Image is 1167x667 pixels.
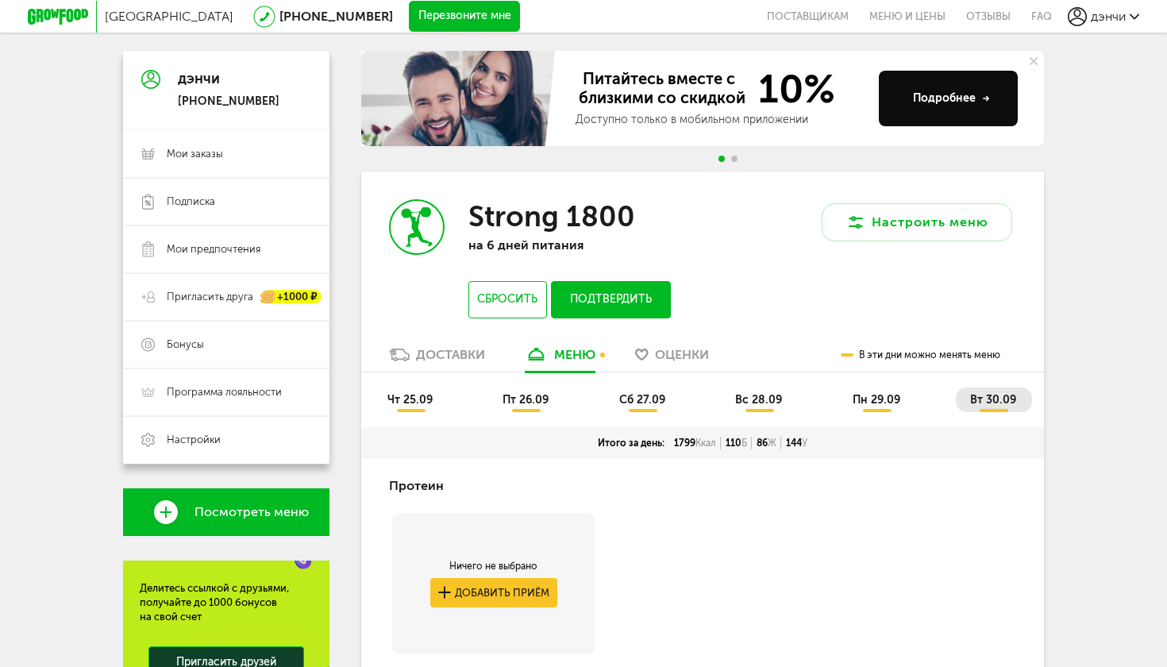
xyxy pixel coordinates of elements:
[551,281,671,318] button: Подтвердить
[781,437,812,449] div: 144
[261,291,322,304] div: +1000 ₽
[178,94,279,109] div: [PHONE_NUMBER]
[593,437,669,449] div: Итого за день:
[387,393,433,407] span: чт 25.09
[468,281,547,318] button: Сбросить
[741,438,747,449] span: Б
[576,112,866,128] div: Доступно только в мобильном приложении
[430,560,557,573] div: Ничего не выбрано
[105,9,233,24] span: [GEOGRAPHIC_DATA]
[140,581,313,624] div: Делитесь ссылкой с друзьями, получайте до 1000 бонусов на свой счет
[167,195,215,209] span: Подписка
[749,69,835,109] span: 10%
[731,156,738,162] span: Go to slide 2
[802,438,807,449] span: У
[468,237,675,253] p: на 6 дней питания
[167,337,204,352] span: Бонусы
[123,321,329,368] a: Бонусы
[721,437,752,449] div: 110
[841,339,1000,372] div: В эти дни можно менять меню
[123,273,329,321] a: Пригласить друга +1000 ₽
[123,368,329,416] a: Программа лояльности
[879,71,1018,126] button: Подробнее
[619,393,665,407] span: сб 27.09
[361,51,560,146] img: family-banner.579af9d.jpg
[167,290,253,304] span: Пригласить друга
[669,437,721,449] div: 1799
[517,346,603,372] a: меню
[1091,9,1126,24] span: дэнчи
[167,242,260,256] span: Мои предпочтения
[416,347,485,362] div: Доставки
[554,347,595,362] div: меню
[695,438,716,449] span: Ккал
[279,9,393,24] a: [PHONE_NUMBER]
[178,71,279,87] div: дэнчи
[123,488,329,536] a: Посмотреть меню
[913,91,990,106] div: Подробнее
[768,438,776,449] span: Ж
[430,578,557,607] button: Добавить приём
[655,347,709,362] span: Оценки
[752,437,781,449] div: 86
[822,203,1012,241] button: Настроить меню
[123,130,329,178] a: Мои заказы
[123,226,329,273] a: Мои предпочтения
[194,505,309,519] span: Посмотреть меню
[576,69,749,109] span: Питайтесь вместе с близкими со скидкой
[468,199,635,233] h3: Strong 1800
[718,156,725,162] span: Go to slide 1
[167,385,282,399] span: Программа лояльности
[853,393,900,407] span: пн 29.09
[970,393,1016,407] span: вт 30.09
[409,1,520,33] button: Перезвоните мне
[381,346,493,372] a: Доставки
[167,433,221,447] span: Настройки
[389,471,444,501] h4: Протеин
[503,393,549,407] span: пт 26.09
[167,147,223,161] span: Мои заказы
[627,346,717,372] a: Оценки
[735,393,782,407] span: вс 28.09
[123,178,329,226] a: Подписка
[123,416,329,464] a: Настройки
